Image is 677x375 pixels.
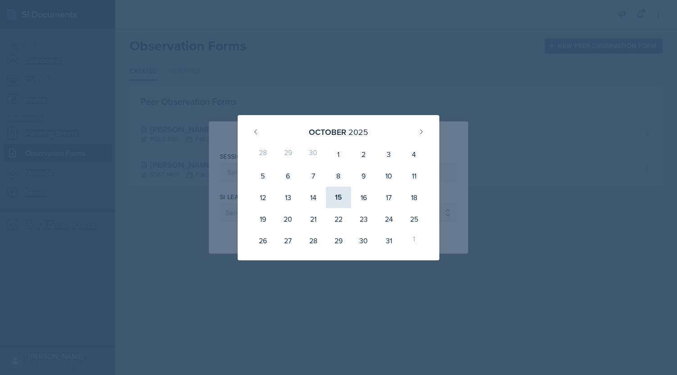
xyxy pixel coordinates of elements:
[402,230,427,251] div: 1
[402,187,427,208] div: 18
[250,230,275,251] div: 26
[275,165,301,187] div: 6
[376,187,402,208] div: 17
[250,143,275,165] div: 28
[351,165,376,187] div: 9
[326,208,351,230] div: 22
[301,165,326,187] div: 7
[301,187,326,208] div: 14
[275,208,301,230] div: 20
[275,230,301,251] div: 27
[376,165,402,187] div: 10
[301,143,326,165] div: 30
[348,126,368,138] div: 2025
[376,143,402,165] div: 3
[376,208,402,230] div: 24
[309,126,346,138] div: October
[326,165,351,187] div: 8
[250,165,275,187] div: 5
[351,208,376,230] div: 23
[250,187,275,208] div: 12
[250,208,275,230] div: 19
[326,187,351,208] div: 15
[301,230,326,251] div: 28
[275,143,301,165] div: 29
[351,187,376,208] div: 16
[402,143,427,165] div: 4
[326,230,351,251] div: 29
[351,143,376,165] div: 2
[275,187,301,208] div: 13
[301,208,326,230] div: 21
[402,165,427,187] div: 11
[326,143,351,165] div: 1
[376,230,402,251] div: 31
[351,230,376,251] div: 30
[402,208,427,230] div: 25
